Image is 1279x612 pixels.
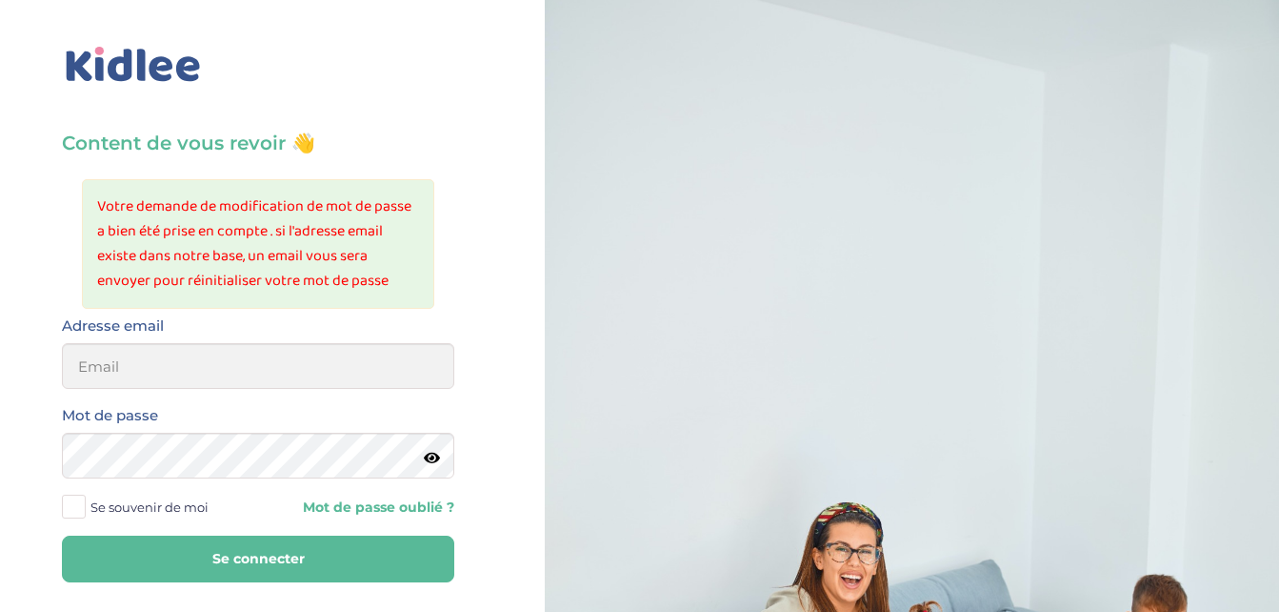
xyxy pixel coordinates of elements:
img: logo_kidlee_bleu [62,43,205,87]
button: Se connecter [62,536,454,582]
label: Adresse email [62,314,164,338]
h3: Content de vous revoir 👋 [62,130,454,156]
input: Email [62,343,454,389]
label: Mot de passe [62,403,158,428]
li: Votre demande de modification de mot de passe a bien été prise en compte . si l'adresse email exi... [97,194,420,294]
span: Se souvenir de moi [90,495,209,520]
a: Mot de passe oublié ? [272,499,454,517]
